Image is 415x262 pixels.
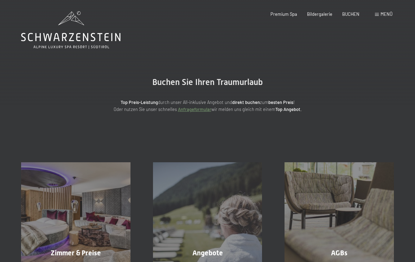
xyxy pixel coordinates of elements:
[232,99,260,105] strong: direkt buchen
[342,11,359,17] a: BUCHEN
[268,99,293,105] strong: besten Preis
[307,11,332,17] a: Bildergalerie
[270,11,297,17] a: Premium Spa
[192,249,223,257] span: Angebote
[381,11,392,17] span: Menü
[331,249,347,257] span: AGBs
[121,99,158,105] strong: Top Preis-Leistung
[178,106,211,112] a: Anfrageformular
[51,249,101,257] span: Zimmer & Preise
[152,77,263,87] span: Buchen Sie Ihren Traumurlaub
[67,99,348,113] p: durch unser All-inklusive Angebot und zum ! Oder nutzen Sie unser schnelles wir melden uns gleich...
[275,106,302,112] strong: Top Angebot.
